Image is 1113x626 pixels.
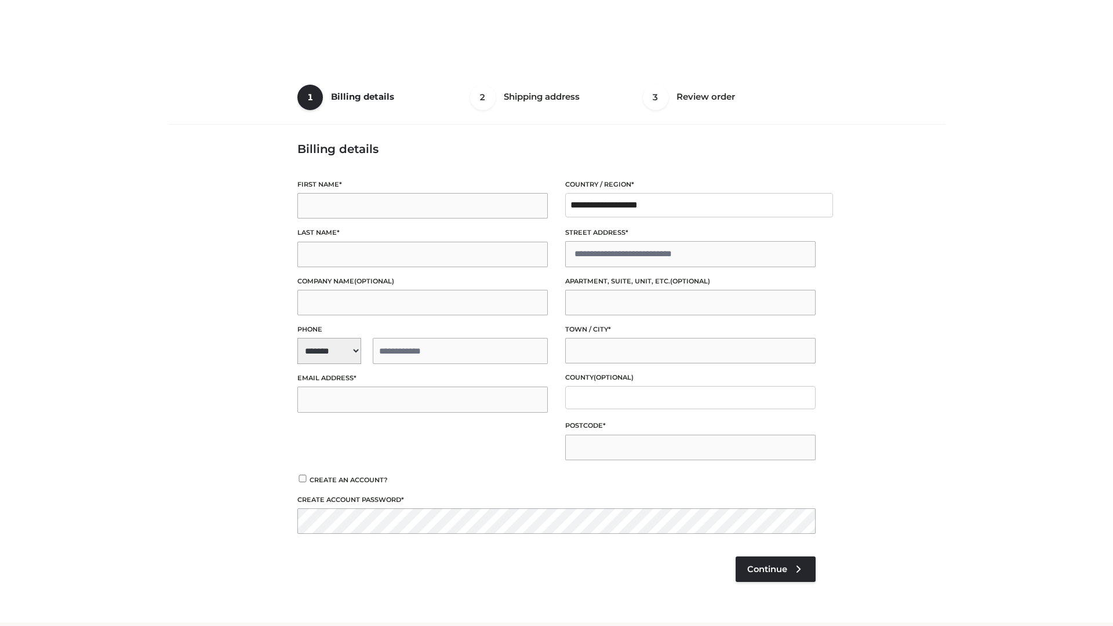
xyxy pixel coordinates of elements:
span: (optional) [594,373,634,381]
label: County [565,372,816,383]
span: 3 [643,85,668,110]
label: Last name [297,227,548,238]
h3: Billing details [297,142,816,156]
label: Company name [297,276,548,287]
span: 2 [470,85,496,110]
label: Apartment, suite, unit, etc. [565,276,816,287]
label: Phone [297,324,548,335]
label: Create account password [297,494,816,505]
label: Town / City [565,324,816,335]
label: Street address [565,227,816,238]
a: Continue [736,556,816,582]
span: Billing details [331,91,394,102]
span: 1 [297,85,323,110]
label: Postcode [565,420,816,431]
span: (optional) [670,277,710,285]
span: Continue [747,564,787,574]
label: Email address [297,373,548,384]
input: Create an account? [297,475,308,482]
span: Create an account? [310,476,388,484]
span: Review order [676,91,735,102]
label: Country / Region [565,179,816,190]
span: (optional) [354,277,394,285]
span: Shipping address [504,91,580,102]
label: First name [297,179,548,190]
